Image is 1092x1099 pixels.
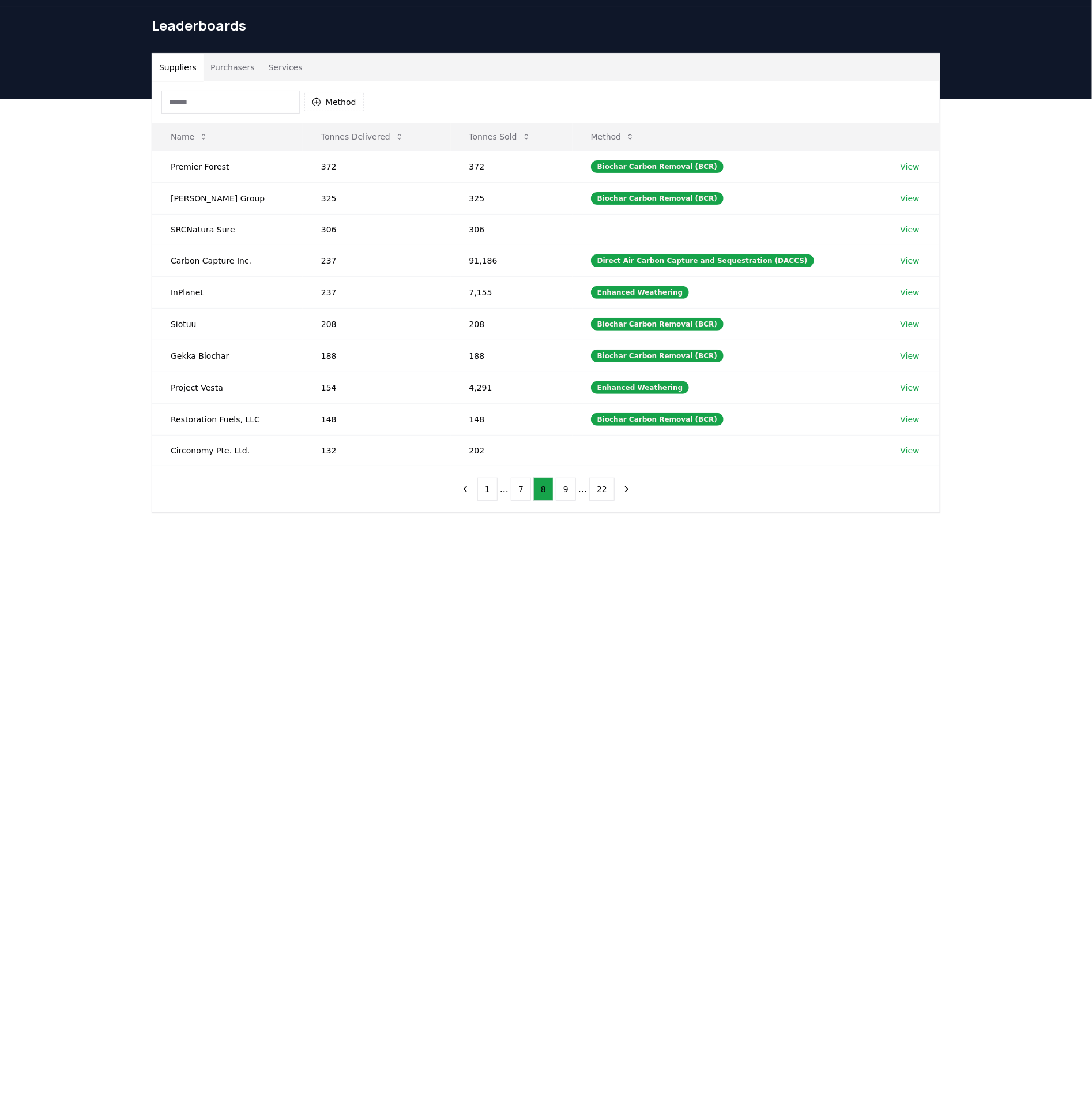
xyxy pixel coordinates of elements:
td: [PERSON_NAME] Group [152,182,303,214]
button: Method [582,125,645,148]
button: 9 [556,478,576,501]
button: 1 [477,478,498,501]
button: 7 [511,478,531,501]
button: Services [262,54,310,81]
td: 372 [303,151,451,182]
div: Enhanced Weathering [591,286,690,299]
td: Project Vesta [152,372,303,403]
td: Circonomy Pte. Ltd. [152,435,303,466]
td: 325 [451,182,573,214]
td: 325 [303,182,451,214]
a: View [901,287,920,298]
td: 132 [303,435,451,466]
td: InPlanet [152,276,303,308]
button: 8 [533,478,553,501]
td: 91,186 [451,245,573,276]
button: 22 [589,478,615,501]
button: next page [617,478,637,501]
div: Direct Air Carbon Capture and Sequestration (DACCS) [591,254,814,267]
a: View [901,161,920,172]
td: 202 [451,435,573,466]
button: Method [304,93,364,111]
div: Biochar Carbon Removal (BCR) [591,160,724,173]
td: Gekka Biochar [152,340,303,372]
button: previous page [455,478,475,501]
td: Siotuu [152,308,303,340]
td: 372 [451,151,573,182]
a: View [901,445,920,456]
td: 188 [451,340,573,372]
td: 7,155 [451,276,573,308]
div: Biochar Carbon Removal (BCR) [591,192,724,205]
h1: Leaderboards [152,16,940,35]
td: 208 [451,308,573,340]
td: 148 [451,403,573,435]
button: Tonnes Sold [460,125,540,148]
div: Biochar Carbon Removal (BCR) [591,318,724,331]
td: SRCNatura Sure [152,214,303,245]
li: ... [578,482,587,496]
div: Enhanced Weathering [591,381,690,394]
td: Premier Forest [152,151,303,182]
a: View [901,224,920,235]
td: 208 [303,308,451,340]
li: ... [500,482,509,496]
a: View [901,193,920,204]
button: Purchasers [204,54,262,81]
a: View [901,350,920,362]
td: Carbon Capture Inc. [152,245,303,276]
td: 237 [303,276,451,308]
td: 306 [303,214,451,245]
button: Suppliers [152,54,204,81]
td: 154 [303,372,451,403]
td: 148 [303,403,451,435]
a: View [901,382,920,393]
td: 306 [451,214,573,245]
div: Biochar Carbon Removal (BCR) [591,413,724,426]
div: Biochar Carbon Removal (BCR) [591,350,724,362]
a: View [901,414,920,425]
td: 188 [303,340,451,372]
a: View [901,318,920,330]
td: Restoration Fuels, LLC [152,403,303,435]
td: 4,291 [451,372,573,403]
button: Name [161,125,217,148]
td: 237 [303,245,451,276]
a: View [901,255,920,267]
button: Tonnes Delivered [312,125,413,148]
